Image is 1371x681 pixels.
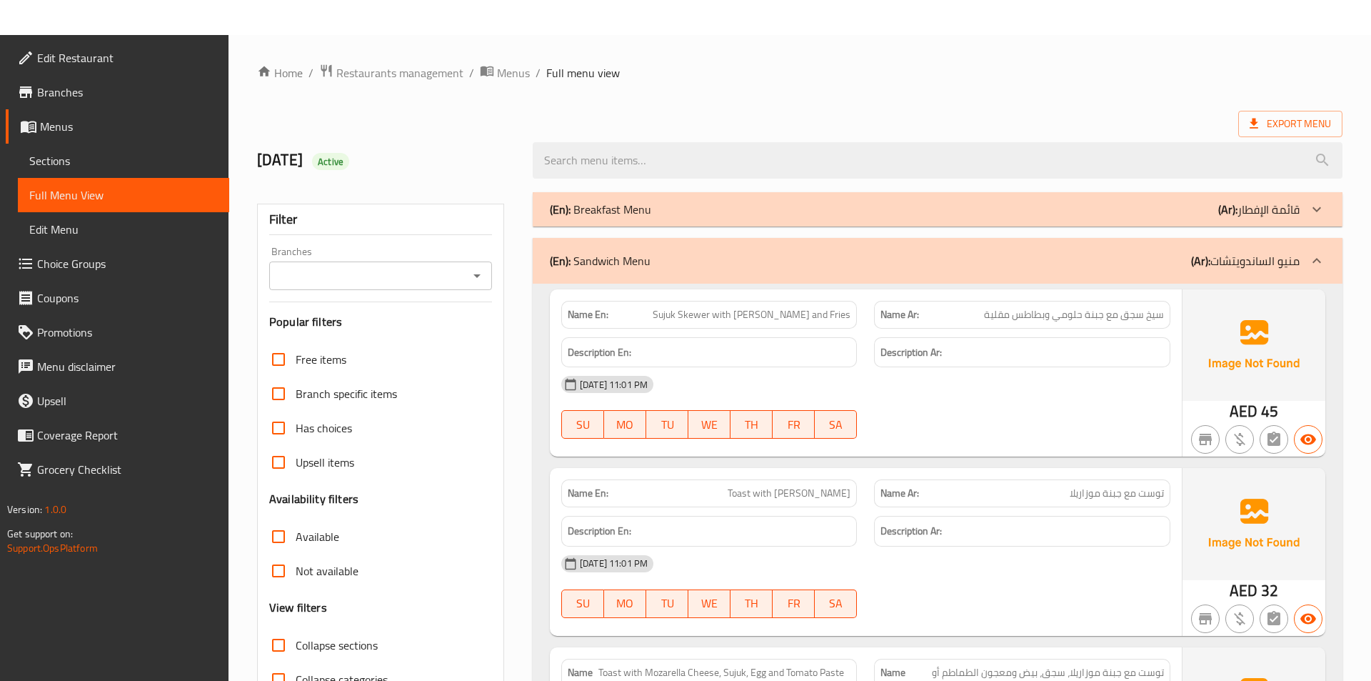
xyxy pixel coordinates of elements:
a: Edit Menu [18,212,229,247]
div: Active [312,153,349,170]
strong: Description Ar: [880,522,942,540]
b: (Ar): [1191,250,1210,272]
span: Available [296,528,339,545]
a: Edit Restaurant [6,41,229,75]
a: Branches [6,75,229,109]
b: (Ar): [1218,199,1237,220]
span: Branch specific items [296,385,397,402]
a: Home [257,64,303,81]
h3: Popular filters [269,314,492,330]
a: Grocery Checklist [6,452,229,487]
button: Not has choices [1260,605,1288,633]
span: سيخ سجق مع جبنة حلومي وبطاطس مقلية [984,307,1164,322]
button: Available [1294,425,1322,454]
strong: Description Ar: [880,344,942,362]
span: [DATE] 11:01 PM [574,378,653,392]
p: منيو الساندويتشات [1191,252,1300,269]
span: AED [1230,397,1257,425]
span: Active [312,155,349,169]
a: Coupons [6,281,229,315]
span: Sujuk Skewer with [PERSON_NAME] and Fries [653,307,850,322]
nav: breadcrumb [257,64,1342,82]
strong: Name En: [568,307,608,322]
span: Export Menu [1238,111,1342,137]
span: Edit Restaurant [37,49,218,66]
button: Not branch specific item [1191,605,1220,633]
span: Coupons [37,289,218,307]
input: search [533,142,1342,179]
li: / [536,64,541,81]
span: Version: [7,500,42,519]
img: Ae5nvW7+0k+MAAAAAElFTkSuQmCC [1182,468,1325,580]
a: Sections [18,144,229,178]
a: Menu disclaimer [6,349,229,384]
span: TU [652,414,683,435]
span: توست مع جبنة موزاريلا [1070,486,1164,501]
p: قائمة الإفطار [1218,201,1300,218]
span: Full menu view [546,64,620,81]
span: Menus [497,64,530,81]
span: WE [694,593,725,614]
div: Filter [269,204,492,235]
span: Export Menu [1250,115,1331,133]
span: Branches [37,84,218,101]
span: 1.0.0 [44,500,66,519]
button: Purchased item [1225,425,1254,454]
button: WE [688,410,730,439]
button: TH [730,590,773,618]
div: (En): Breakfast Menu(Ar):قائمة الإفطار [533,192,1342,227]
span: Has choices [296,419,352,437]
span: Full Menu View [29,187,218,204]
button: Purchased item [1225,605,1254,633]
span: MO [610,414,641,435]
button: SA [815,410,857,439]
button: SA [815,590,857,618]
p: Sandwich Menu [550,252,651,269]
span: FR [778,414,809,435]
button: WE [688,590,730,618]
b: (En): [550,199,571,220]
span: FR [778,593,809,614]
span: Upsell items [296,454,354,471]
span: Coverage Report [37,427,218,444]
span: SU [568,593,598,614]
button: Open [467,266,487,286]
a: Restaurants management [319,64,463,82]
span: Choice Groups [37,255,218,272]
button: MO [604,410,646,439]
span: AED [1230,577,1257,605]
a: Menus [6,109,229,144]
span: Menus [40,118,218,135]
span: Toast with [PERSON_NAME] [728,486,850,501]
a: Menus [480,64,530,82]
span: Sections [29,152,218,169]
button: Available [1294,605,1322,633]
li: / [469,64,474,81]
span: Get support on: [7,525,73,543]
strong: Description En: [568,522,631,540]
button: FR [773,410,815,439]
button: FR [773,590,815,618]
button: TU [646,590,688,618]
button: SU [561,590,604,618]
span: WE [694,414,725,435]
p: Breakfast Menu [550,201,651,218]
a: Promotions [6,315,229,349]
strong: Name En: [568,486,608,501]
span: TH [736,593,767,614]
span: [DATE] 11:01 PM [574,557,653,570]
strong: Name Ar: [880,486,919,501]
img: Ae5nvW7+0k+MAAAAAElFTkSuQmCC [1182,289,1325,401]
button: Not branch specific item [1191,425,1220,454]
span: Grocery Checklist [37,461,218,478]
span: 45 [1261,397,1278,425]
span: Free items [296,351,346,368]
a: Support.OpsPlatform [7,539,98,557]
a: Upsell [6,384,229,418]
button: TH [730,410,773,439]
button: SU [561,410,604,439]
span: Promotions [37,324,218,341]
a: Full Menu View [18,178,229,212]
span: SA [820,593,851,614]
strong: Name Ar: [880,307,919,322]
